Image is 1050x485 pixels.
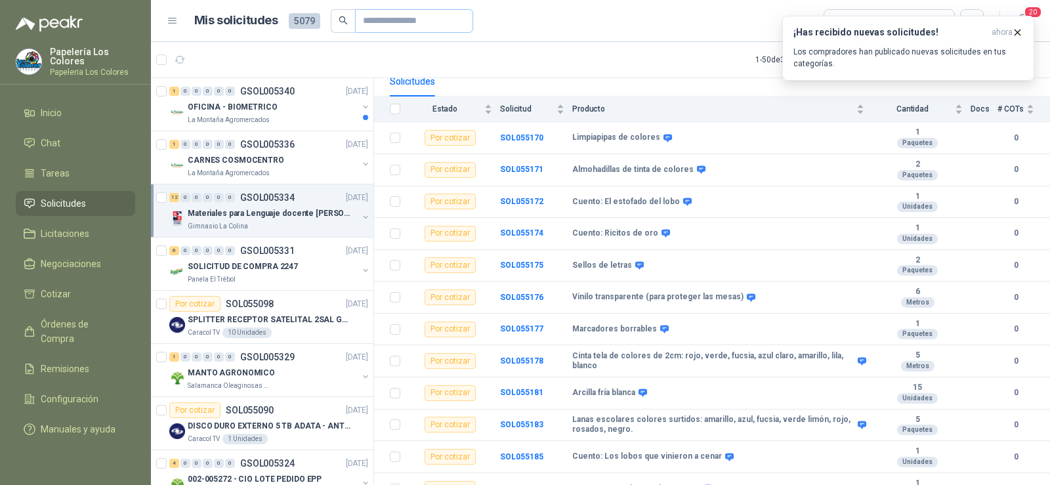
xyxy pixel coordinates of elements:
b: 0 [997,419,1034,431]
button: 20 [1011,9,1034,33]
p: SOLICITUD DE COMPRA 2247 [188,261,298,273]
div: 0 [214,352,224,362]
div: Por cotizar [425,162,476,178]
button: ¡Has recibido nuevas solicitudes!ahora Los compradores han publicado nuevas solicitudes en tus ca... [782,16,1034,81]
p: Los compradores han publicado nuevas solicitudes en tus categorías. [793,46,1023,70]
span: Negociaciones [41,257,101,271]
th: Solicitud [500,96,572,122]
p: SOL055090 [226,406,274,415]
div: 1 [169,352,179,362]
div: 0 [180,87,190,96]
div: 10 Unidades [222,327,272,338]
div: 0 [180,352,190,362]
th: Producto [572,96,872,122]
div: 0 [192,140,201,149]
a: SOL055177 [500,324,543,333]
b: Cuento: Los lobos que vinieron a cenar [572,452,722,462]
a: Licitaciones [16,221,135,246]
a: Solicitudes [16,191,135,216]
b: Vinilo transparente (para proteger las mesas) [572,292,744,303]
div: Todas [832,14,860,28]
a: Inicio [16,100,135,125]
div: Por cotizar [425,194,476,209]
span: Órdenes de Compra [41,317,123,346]
p: [DATE] [346,245,368,257]
span: ahora [992,27,1013,38]
a: SOL055185 [500,452,543,461]
div: 0 [180,193,190,202]
th: Estado [408,96,500,122]
div: 0 [203,87,213,96]
p: La Montaña Agromercados [188,115,270,125]
b: 1 [872,127,963,138]
b: 6 [872,287,963,297]
p: Caracol TV [188,434,220,444]
a: SOL055178 [500,356,543,366]
div: 0 [214,459,224,468]
p: [DATE] [346,351,368,364]
b: 5 [872,350,963,361]
div: Por cotizar [425,226,476,242]
div: Por cotizar [425,353,476,369]
a: Por cotizarSOL055090[DATE] Company LogoDISCO DURO EXTERNO 5 TB ADATA - ANTIGOLPESCaracol TV1 Unid... [151,397,373,450]
h3: ¡Has recibido nuevas solicitudes! [793,27,986,38]
a: Remisiones [16,356,135,381]
a: SOL055170 [500,133,543,142]
img: Company Logo [169,104,185,120]
img: Company Logo [169,423,185,439]
div: 0 [225,140,235,149]
p: [DATE] [346,138,368,151]
b: 1 [872,319,963,329]
div: 4 [169,459,179,468]
p: SPLITTER RECEPTOR SATELITAL 2SAL GT-SP21 [188,314,351,326]
div: 0 [203,246,213,255]
b: Cinta tela de colores de 2cm: rojo, verde, fucsia, azul claro, amarillo, lila, blanco [572,351,854,371]
p: GSOL005331 [240,246,295,255]
a: SOL055175 [500,261,543,270]
span: Estado [408,104,482,114]
p: GSOL005324 [240,459,295,468]
div: 0 [203,140,213,149]
th: Docs [971,96,997,122]
div: Por cotizar [425,130,476,146]
div: 1 - 50 de 3153 [755,49,841,70]
a: SOL055174 [500,228,543,238]
div: 0 [225,352,235,362]
div: 0 [225,193,235,202]
div: 0 [225,246,235,255]
a: SOL055172 [500,197,543,206]
div: 0 [180,246,190,255]
b: 2 [872,255,963,266]
p: GSOL005340 [240,87,295,96]
span: Chat [41,136,60,150]
b: Lanas escolares colores surtidos: amarillo, azul, fucsia, verde limón, rojo, rosados, negro. [572,415,854,435]
div: 0 [180,459,190,468]
img: Company Logo [169,211,185,226]
span: 5079 [289,13,320,29]
span: Inicio [41,106,62,120]
p: GSOL005334 [240,193,295,202]
b: 1 [872,446,963,457]
div: 1 [169,140,179,149]
a: SOL055183 [500,420,543,429]
img: Company Logo [169,370,185,386]
div: Por cotizar [425,322,476,337]
div: Unidades [897,457,938,467]
div: Metros [901,361,934,371]
p: CARNES COSMOCENTRO [188,154,284,167]
p: [DATE] [346,404,368,417]
span: search [339,16,348,25]
b: 1 [872,192,963,202]
a: Por cotizarSOL055098[DATE] Company LogoSPLITTER RECEPTOR SATELITAL 2SAL GT-SP21Caracol TV10 Unidades [151,291,373,344]
a: SOL055181 [500,388,543,397]
div: Por cotizar [425,289,476,305]
b: Cuento: Ricitos de oro [572,228,658,239]
span: Producto [572,104,854,114]
p: MANTO AGRONOMICO [188,367,275,379]
p: Materiales para Lenguaje docente [PERSON_NAME] [188,207,351,220]
a: 1 0 0 0 0 0 GSOL005340[DATE] Company LogoOFICINA - BIOMETRICOLa Montaña Agromercados [169,83,371,125]
p: SOL055098 [226,299,274,308]
b: 0 [997,451,1034,463]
